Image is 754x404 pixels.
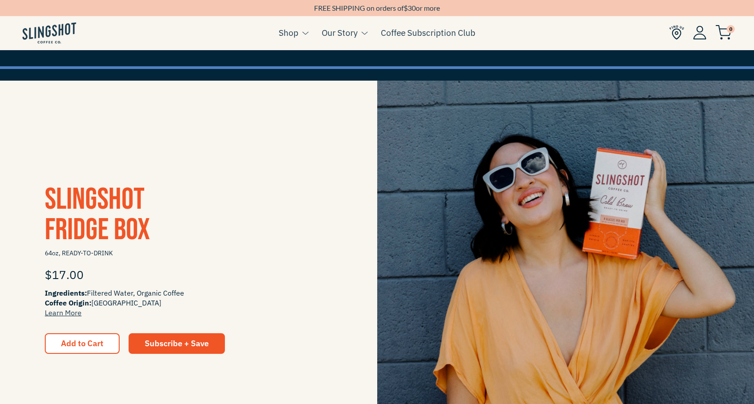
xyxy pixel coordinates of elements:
[669,25,684,40] img: Find Us
[45,288,87,297] span: Ingredients:
[727,25,735,33] span: 0
[381,26,475,39] a: Coffee Subscription Club
[279,26,298,39] a: Shop
[145,338,209,348] span: Subscribe + Save
[45,245,332,261] span: 64oz, READY-TO-DRINK
[129,333,225,354] a: Subscribe + Save
[715,27,732,38] a: 0
[45,308,82,317] a: Learn More
[45,333,120,354] button: Add to Cart
[45,261,332,288] div: $17.00
[408,4,416,12] span: 30
[45,181,150,248] a: SlingshotFridge Box
[45,181,150,248] span: Slingshot Fridge Box
[693,26,707,39] img: Account
[45,288,332,318] span: Filtered Water, Organic Coffee [GEOGRAPHIC_DATA]
[61,338,103,348] span: Add to Cart
[322,26,358,39] a: Our Story
[45,298,91,307] span: Coffee Origin:
[715,25,732,40] img: cart
[404,4,408,12] span: $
